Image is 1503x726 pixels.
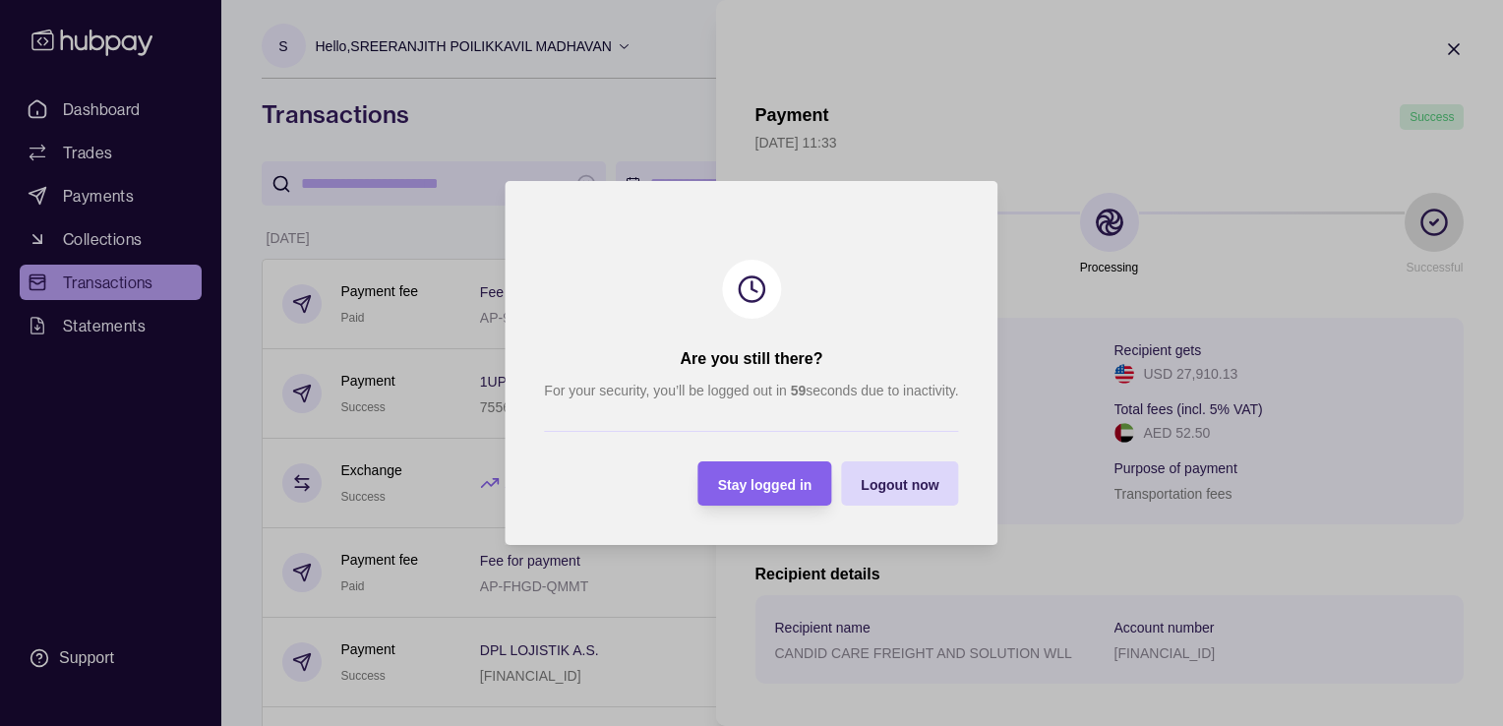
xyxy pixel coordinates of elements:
span: Logout now [861,477,938,493]
p: For your security, you’ll be logged out in seconds due to inactivity. [544,380,958,401]
span: Stay logged in [718,477,812,493]
button: Logout now [841,461,958,506]
strong: 59 [791,383,807,398]
h2: Are you still there? [681,348,823,370]
button: Stay logged in [698,461,832,506]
